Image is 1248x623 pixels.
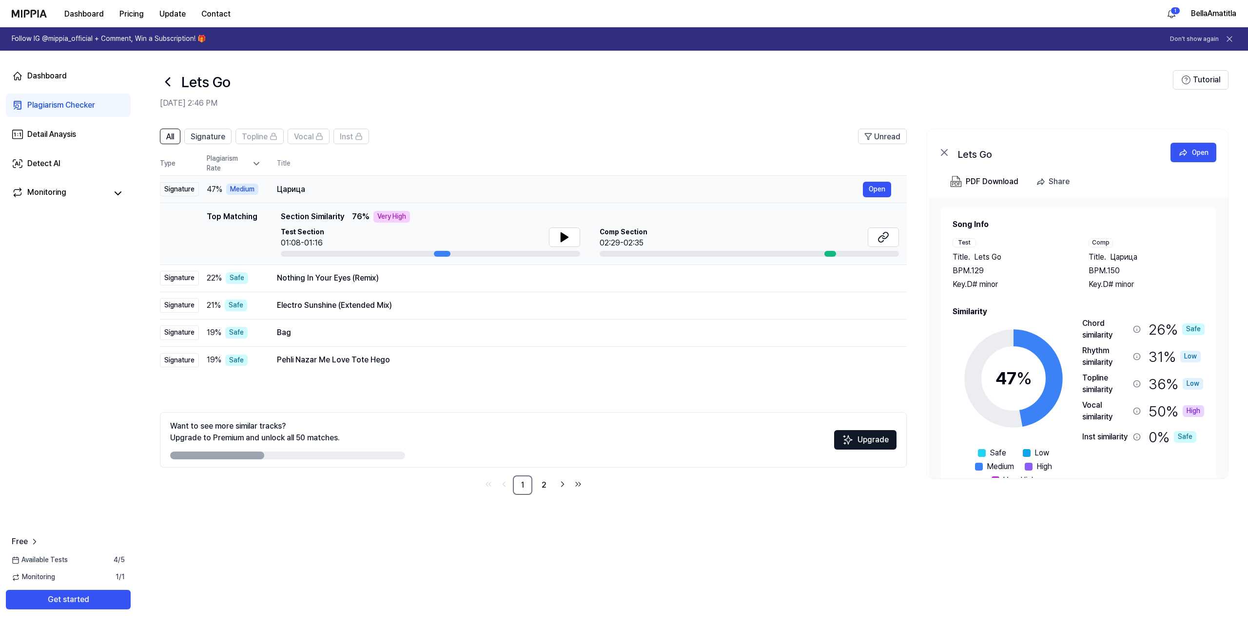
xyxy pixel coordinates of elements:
[1082,345,1129,368] div: Rhythm similarity
[160,97,1173,109] h2: [DATE] 2:46 PM
[600,227,647,237] span: Comp Section
[1149,345,1201,368] div: 31 %
[1049,175,1070,188] div: Share
[27,187,66,200] div: Monitoring
[112,4,152,24] button: Pricing
[277,300,891,311] div: Electro Sunshine (Extended Mix)
[600,237,647,249] div: 02:29-02:35
[160,475,907,495] nav: pagination
[1183,378,1203,390] div: Low
[863,182,891,197] a: Open
[953,279,1069,290] div: Key. D# minor
[497,477,511,491] a: Go to previous page
[12,536,28,547] span: Free
[12,572,55,582] span: Monitoring
[1082,318,1129,341] div: Chord similarity
[1170,35,1219,43] button: Don't show again
[160,152,199,176] th: Type
[958,147,1153,158] div: Lets Go
[953,265,1069,277] div: BPM. 129
[288,129,330,144] button: Vocal
[953,306,1205,318] h2: Similarity
[1082,399,1129,423] div: Vocal similarity
[152,4,194,24] button: Update
[1170,7,1180,15] div: 1
[1180,351,1201,362] div: Low
[1082,431,1129,443] div: Inst similarity
[1089,251,1106,263] span: Title .
[1016,368,1032,389] span: %
[1149,318,1205,341] div: 26 %
[207,211,257,257] div: Top Matching
[571,477,585,491] a: Go to last page
[114,555,125,565] span: 4 / 5
[277,327,891,339] div: Bag
[953,219,1205,230] h2: Song Info
[874,131,900,143] span: Unread
[191,131,225,143] span: Signature
[277,184,863,195] div: Царица
[160,271,199,285] div: Signature
[6,64,131,88] a: Dashboard
[57,4,112,24] button: Dashboard
[6,152,131,175] a: Detect AI
[948,172,1020,191] button: PDF Download
[1110,251,1137,263] span: Царица
[995,365,1032,392] div: 47
[990,447,1006,459] span: Safe
[1173,70,1228,90] button: Tutorial
[1166,8,1177,19] img: 알림
[966,175,1018,188] div: PDF Download
[333,129,369,144] button: Inst
[858,129,907,144] button: Unread
[160,298,199,313] div: Signature
[27,158,60,170] div: Detect AI
[534,475,554,495] a: 2
[482,477,495,491] a: Go to first page
[160,353,199,368] div: Signature
[352,211,370,223] span: 76 %
[1036,461,1052,472] span: High
[225,300,247,311] div: Safe
[1089,279,1205,290] div: Key. D# minor
[12,34,206,44] h1: Follow IG @mippia_official + Comment, Win a Subscription! 🎁
[207,184,222,195] span: 47 %
[1149,372,1203,396] div: 36 %
[207,154,261,173] div: Plagiarism Rate
[281,237,324,249] div: 01:08-01:16
[1183,405,1204,417] div: High
[12,536,39,547] a: Free
[225,327,248,339] div: Safe
[1032,172,1077,191] button: Share
[281,211,344,223] span: Section Similarity
[556,477,569,491] a: Go to next page
[1164,6,1179,21] button: 알림1
[160,129,180,144] button: All
[340,131,353,143] span: Inst
[170,420,340,444] div: Want to see more similar tracks? Upgrade to Premium and unlock all 50 matches.
[226,272,248,284] div: Safe
[1149,427,1196,447] div: 0 %
[294,131,313,143] span: Vocal
[194,4,238,24] button: Contact
[207,300,221,311] span: 21 %
[929,197,1228,478] a: Song InfoTestTitle.Lets GoBPM.129Key.D# minorCompTitle.ЦарицаBPM.150Key.D# minorSimilarity47%Safe...
[834,430,897,450] button: Upgrade
[953,238,976,247] div: Test
[1149,399,1204,423] div: 50 %
[6,94,131,117] a: Plagiarism Checker
[277,354,891,366] div: Pehli Nazar Me Love Tote Hego
[834,438,897,448] a: SparklesUpgrade
[1089,265,1205,277] div: BPM. 150
[1170,143,1216,162] a: Open
[953,251,970,263] span: Title .
[12,555,68,565] span: Available Tests
[987,461,1014,472] span: Medium
[235,129,284,144] button: Topline
[166,131,174,143] span: All
[277,272,891,284] div: Nothing In Your Eyes (Remix)
[242,131,268,143] span: Topline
